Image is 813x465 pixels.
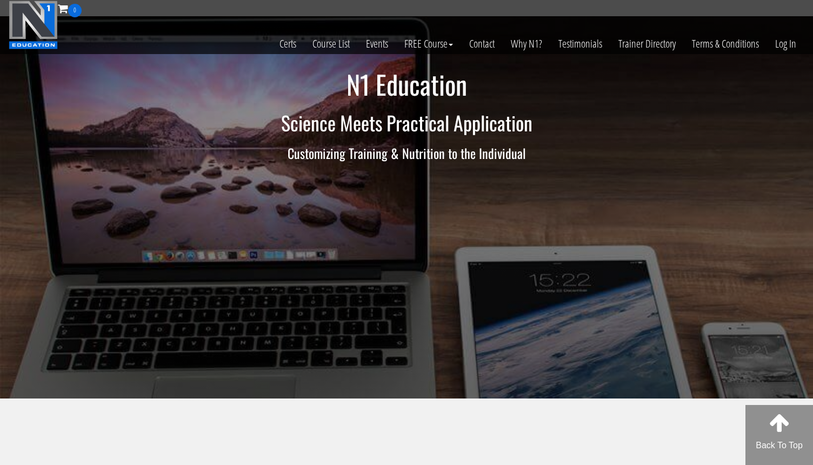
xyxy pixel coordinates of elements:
[396,17,461,70] a: FREE Course
[503,17,550,70] a: Why N1?
[9,1,58,49] img: n1-education
[461,17,503,70] a: Contact
[304,17,358,70] a: Course List
[271,17,304,70] a: Certs
[767,17,804,70] a: Log In
[550,17,610,70] a: Testimonials
[358,17,396,70] a: Events
[58,1,82,16] a: 0
[68,4,82,17] span: 0
[610,17,684,70] a: Trainer Directory
[745,439,813,452] p: Back To Top
[90,146,723,160] h3: Customizing Training & Nutrition to the Individual
[90,112,723,134] h2: Science Meets Practical Application
[684,17,767,70] a: Terms & Conditions
[90,70,723,99] h1: N1 Education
